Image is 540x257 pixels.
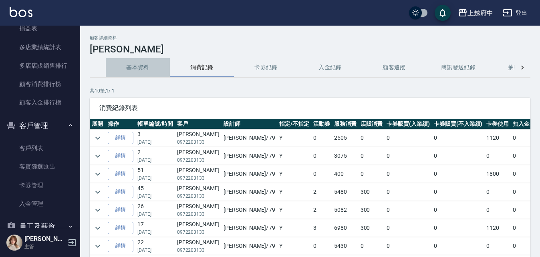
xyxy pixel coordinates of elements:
[362,58,426,77] button: 顧客追蹤
[432,129,485,147] td: 0
[484,183,511,201] td: 0
[106,119,135,129] th: 操作
[222,183,277,201] td: [PERSON_NAME] / /9
[385,129,432,147] td: 0
[332,119,359,129] th: 服務消費
[332,219,359,237] td: 6980
[385,237,432,255] td: 0
[311,219,332,237] td: 3
[92,132,104,144] button: expand row
[435,5,451,21] button: save
[311,165,332,183] td: 0
[385,165,432,183] td: 0
[177,157,220,164] p: 0972203133
[500,6,530,20] button: 登出
[175,165,222,183] td: [PERSON_NAME]
[108,132,133,144] a: 詳情
[90,119,106,129] th: 展開
[332,147,359,165] td: 3075
[137,175,173,182] p: [DATE]
[137,247,173,254] p: [DATE]
[277,201,311,219] td: Y
[3,38,77,56] a: 多店業績統計表
[135,129,175,147] td: 3
[92,168,104,180] button: expand row
[432,201,485,219] td: 0
[3,195,77,213] a: 入金管理
[484,219,511,237] td: 1120
[175,119,222,129] th: 客戶
[108,204,133,216] a: 詳情
[311,147,332,165] td: 0
[277,237,311,255] td: Y
[511,219,532,237] td: 0
[511,201,532,219] td: 0
[175,129,222,147] td: [PERSON_NAME]
[359,119,385,129] th: 店販消費
[137,157,173,164] p: [DATE]
[385,183,432,201] td: 0
[484,129,511,147] td: 1120
[135,165,175,183] td: 51
[175,219,222,237] td: [PERSON_NAME]
[359,183,385,201] td: 300
[359,237,385,255] td: 0
[170,58,234,77] button: 消費記錄
[511,119,532,129] th: 扣入金
[177,229,220,236] p: 0972203133
[484,165,511,183] td: 1800
[175,237,222,255] td: [PERSON_NAME]
[3,216,77,237] button: 員工及薪資
[175,183,222,201] td: [PERSON_NAME]
[332,165,359,183] td: 400
[24,243,65,250] p: 主管
[484,119,511,129] th: 卡券使用
[234,58,298,77] button: 卡券紀錄
[359,165,385,183] td: 0
[135,237,175,255] td: 22
[298,58,362,77] button: 入金紀錄
[177,193,220,200] p: 0972203133
[467,8,493,18] div: 上越府中
[3,75,77,93] a: 顧客消費排行榜
[432,165,485,183] td: 0
[332,201,359,219] td: 5082
[222,219,277,237] td: [PERSON_NAME] / /9
[311,129,332,147] td: 0
[92,204,104,216] button: expand row
[222,119,277,129] th: 設計師
[511,237,532,255] td: 0
[277,147,311,165] td: Y
[108,222,133,234] a: 詳情
[432,183,485,201] td: 0
[385,147,432,165] td: 0
[3,139,77,157] a: 客戶列表
[108,168,133,180] a: 詳情
[277,183,311,201] td: Y
[385,119,432,129] th: 卡券販賣(入業績)
[222,237,277,255] td: [PERSON_NAME] / /9
[484,237,511,255] td: 0
[92,240,104,252] button: expand row
[108,150,133,162] a: 詳情
[432,237,485,255] td: 0
[277,165,311,183] td: Y
[222,147,277,165] td: [PERSON_NAME] / /9
[432,219,485,237] td: 0
[359,219,385,237] td: 300
[90,87,530,94] p: 共 10 筆, 1 / 1
[332,237,359,255] td: 5430
[177,175,220,182] p: 0972203133
[3,157,77,176] a: 客資篩選匯出
[108,240,133,252] a: 詳情
[99,104,521,112] span: 消費紀錄列表
[92,222,104,234] button: expand row
[311,119,332,129] th: 活動券
[511,129,532,147] td: 0
[222,129,277,147] td: [PERSON_NAME] / /9
[359,201,385,219] td: 300
[137,193,173,200] p: [DATE]
[175,147,222,165] td: [PERSON_NAME]
[277,129,311,147] td: Y
[106,58,170,77] button: 基本資料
